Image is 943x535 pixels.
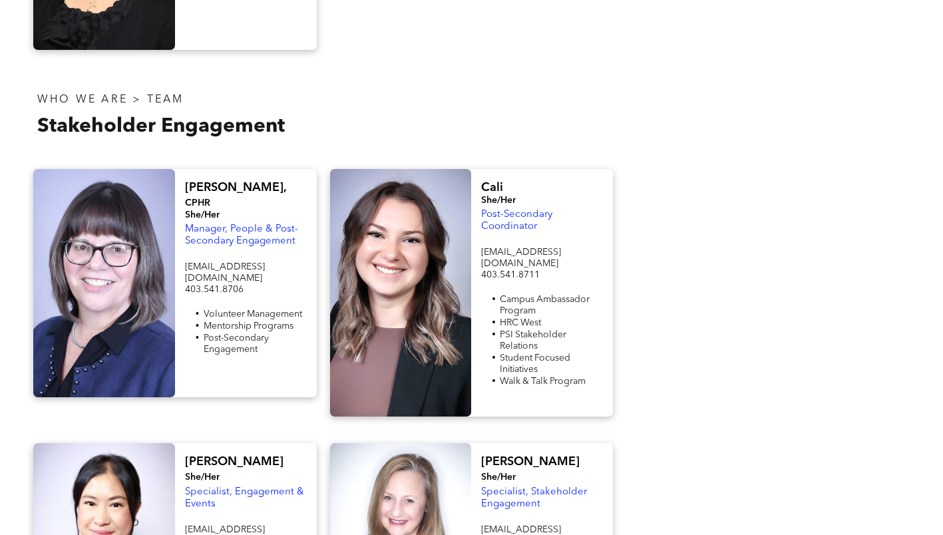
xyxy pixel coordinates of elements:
[185,262,265,283] span: [EMAIL_ADDRESS][DOMAIN_NAME]
[481,472,516,482] span: She/Her
[500,377,586,386] span: Walk & Talk Program
[37,116,285,136] span: Stakeholder Engagement
[185,198,210,208] span: CPHR
[481,487,587,509] span: Specialist, Stakeholder Engagement
[185,487,304,509] span: Specialist, Engagement & Events
[185,182,286,194] span: [PERSON_NAME],
[185,456,283,468] span: [PERSON_NAME]
[500,318,541,327] span: HRC West
[185,285,244,294] span: 403.541.8706
[37,94,184,105] span: WHO WE ARE > TEAM
[204,333,269,354] span: Post-Secondary Engagement
[500,330,566,351] span: PSI Stakeholder Relations
[481,270,540,279] span: 403.541.8711
[185,472,220,482] span: She/Her
[500,353,570,374] span: Student Focused Initiatives
[481,182,503,194] span: Cali
[185,210,220,220] span: She/Her
[481,196,516,205] span: She/Her
[500,295,590,315] span: Campus Ambassador Program
[481,456,580,468] span: [PERSON_NAME]
[481,248,561,268] span: [EMAIL_ADDRESS][DOMAIN_NAME]
[204,309,302,319] span: Volunteer Management
[481,210,552,232] span: Post-Secondary Coordinator
[204,321,293,331] span: Mentorship Programs
[185,224,298,246] span: Manager, People & Post-Secondary Engagement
